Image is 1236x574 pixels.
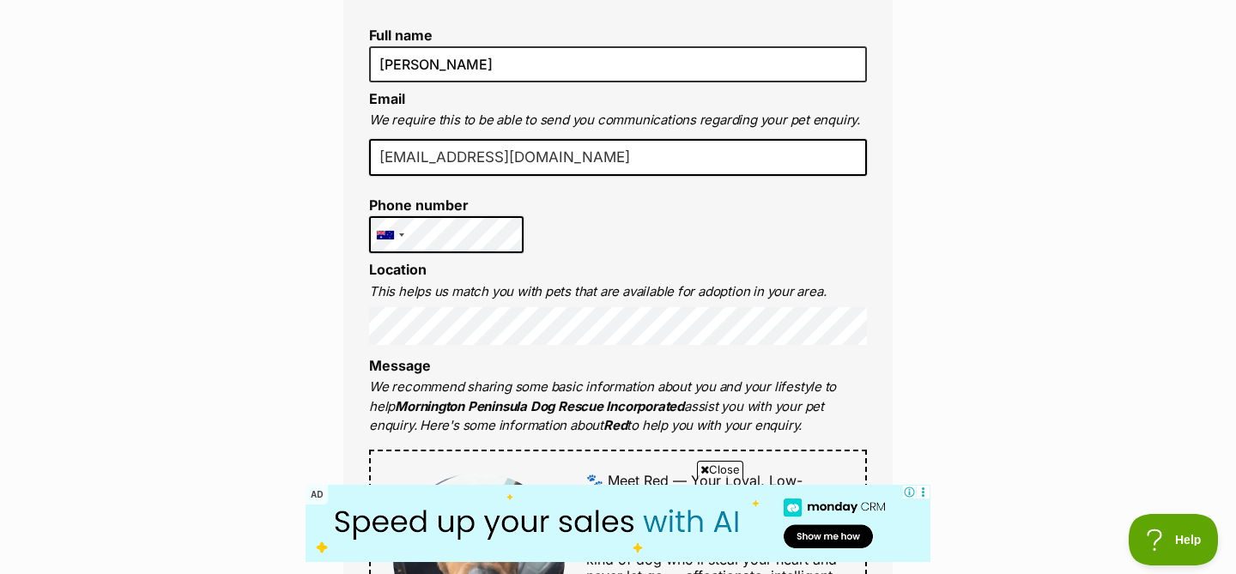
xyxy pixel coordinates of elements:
input: E.g. Jimmy Chew [369,46,867,82]
label: Full name [369,27,867,43]
label: Message [369,357,431,374]
p: This helps us match you with pets that are available for adoption in your area. [369,282,867,302]
label: Phone number [369,197,524,213]
div: Australia: +61 [370,217,409,253]
iframe: Advertisement [618,565,619,565]
iframe: Help Scout Beacon - Open [1129,514,1219,565]
p: We require this to be able to send you communications regarding your pet enquiry. [369,111,867,130]
span: 🐾 Meet Red — Your Loyal, Low-Maintenance Best Mate 🐾 [DEMOGRAPHIC_DATA] [DEMOGRAPHIC_DATA] | Catt... [586,472,822,553]
span: AD [306,485,328,505]
span: Close [697,461,743,478]
p: We recommend sharing some basic information about you and your lifestyle to help assist you with ... [369,378,867,436]
label: Email [369,90,405,107]
strong: Red [603,417,627,433]
label: Location [369,261,427,278]
strong: Mornington Peninsula Dog Rescue Incorporated [395,398,684,414]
